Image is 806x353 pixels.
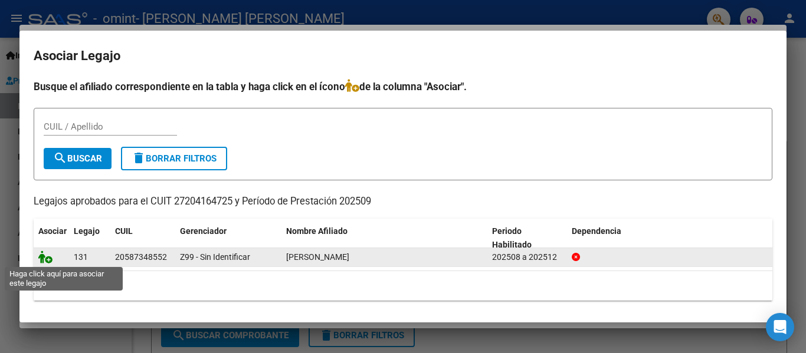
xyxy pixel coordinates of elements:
[567,219,773,258] datatable-header-cell: Dependencia
[34,271,772,301] div: 1 registros
[115,226,133,236] span: CUIL
[74,252,88,262] span: 131
[132,153,217,164] span: Borrar Filtros
[175,219,281,258] datatable-header-cell: Gerenciador
[132,151,146,165] mat-icon: delete
[180,226,227,236] span: Gerenciador
[572,226,621,236] span: Dependencia
[53,151,67,165] mat-icon: search
[34,219,69,258] datatable-header-cell: Asociar
[286,226,348,236] span: Nombre Afiliado
[74,226,100,236] span: Legajo
[492,250,562,264] div: 202508 a 202512
[180,252,250,262] span: Z99 - Sin Identificar
[492,226,532,249] span: Periodo Habilitado
[121,147,227,170] button: Borrar Filtros
[34,45,772,67] h2: Asociar Legajo
[766,313,794,341] div: Open Intercom Messenger
[44,148,112,169] button: Buscar
[34,194,772,209] p: Legajos aprobados para el CUIT 27204164725 y Período de Prestación 202509
[286,252,349,262] span: ZADOROZNY SALVADOR CIRO
[110,219,175,258] datatable-header-cell: CUIL
[53,153,102,164] span: Buscar
[487,219,567,258] datatable-header-cell: Periodo Habilitado
[69,219,110,258] datatable-header-cell: Legajo
[115,250,167,264] div: 20587348552
[34,79,772,94] h4: Busque el afiliado correspondiente en la tabla y haga click en el ícono de la columna "Asociar".
[38,226,67,236] span: Asociar
[281,219,487,258] datatable-header-cell: Nombre Afiliado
